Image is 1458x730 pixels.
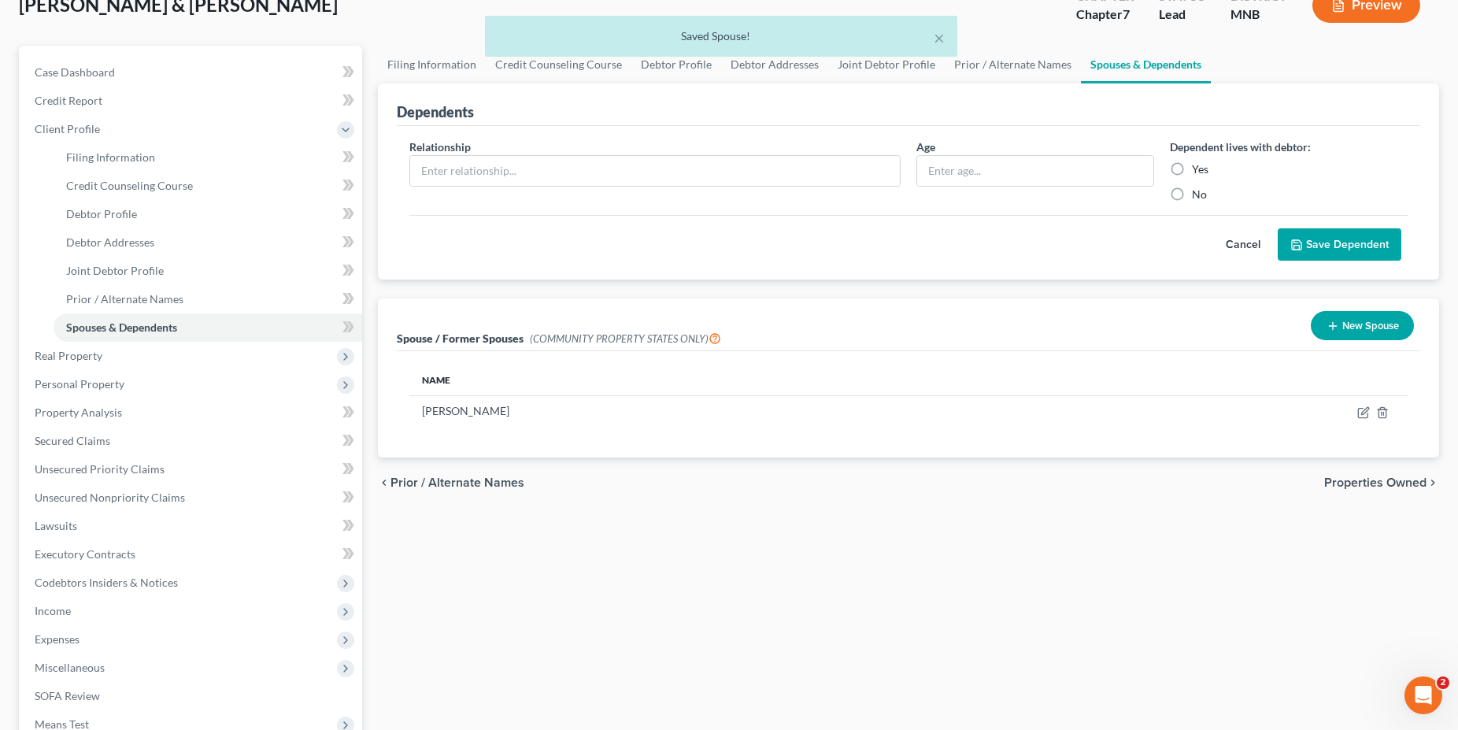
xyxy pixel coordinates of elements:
a: Secured Claims [22,427,362,455]
iframe: Intercom live chat [1404,676,1442,714]
span: Unsecured Nonpriority Claims [35,491,185,504]
span: Prior / Alternate Names [66,292,183,306]
td: [PERSON_NAME] [409,396,1049,426]
span: Client Profile [35,122,100,135]
span: Spouses & Dependents [66,321,177,334]
span: Lawsuits [35,519,77,532]
span: Debtor Profile [66,207,137,220]
a: Property Analysis [22,398,362,427]
span: Relationship [409,140,471,154]
span: Property Analysis [35,406,122,419]
div: Chapter [1076,6,1134,24]
div: MNB [1230,6,1287,24]
div: Lead [1159,6,1205,24]
a: Debtor Profile [54,200,362,228]
label: No [1192,187,1207,202]
input: Enter relationship... [410,156,900,186]
button: × [934,28,945,47]
a: SOFA Review [22,682,362,710]
span: Credit Report [35,94,102,107]
span: Prior / Alternate Names [390,476,524,489]
button: New Spouse [1311,311,1414,340]
a: Lawsuits [22,512,362,540]
i: chevron_left [378,476,390,489]
span: Filing Information [66,150,155,164]
span: Executory Contracts [35,547,135,561]
span: Secured Claims [35,434,110,447]
span: SOFA Review [35,689,100,702]
i: chevron_right [1427,476,1439,489]
a: Prior / Alternate Names [54,285,362,313]
span: 2 [1437,676,1449,689]
a: Filing Information [54,143,362,172]
a: Spouses & Dependents [54,313,362,342]
span: Codebtors Insiders & Notices [35,576,178,589]
a: Executory Contracts [22,540,362,569]
th: Name [409,364,1049,395]
a: Case Dashboard [22,58,362,87]
button: Properties Owned chevron_right [1324,476,1439,489]
a: Unsecured Nonpriority Claims [22,484,362,512]
a: Debtor Addresses [54,228,362,257]
span: Personal Property [35,377,124,391]
span: 7 [1123,6,1130,21]
span: Income [35,604,71,617]
label: Yes [1192,161,1208,177]
label: Dependent lives with debtor: [1170,139,1311,155]
span: Real Property [35,349,102,362]
a: Credit Report [22,87,362,115]
button: Cancel [1208,229,1278,261]
span: Credit Counseling Course [66,179,193,192]
span: Properties Owned [1324,476,1427,489]
div: Saved Spouse! [498,28,945,44]
a: Joint Debtor Profile [54,257,362,285]
span: Unsecured Priority Claims [35,462,165,476]
span: Spouse / Former Spouses [397,332,524,345]
span: Case Dashboard [35,65,115,79]
button: chevron_left Prior / Alternate Names [378,476,524,489]
span: Miscellaneous [35,661,105,674]
span: Joint Debtor Profile [66,264,164,277]
span: Debtor Addresses [66,235,154,249]
div: Dependents [397,102,474,121]
a: Credit Counseling Course [54,172,362,200]
span: Expenses [35,632,80,646]
label: Age [916,139,935,155]
a: Unsecured Priority Claims [22,455,362,484]
span: (COMMUNITY PROPERTY STATES ONLY) [530,332,721,345]
button: Save Dependent [1278,228,1401,261]
input: Enter age... [917,156,1153,186]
